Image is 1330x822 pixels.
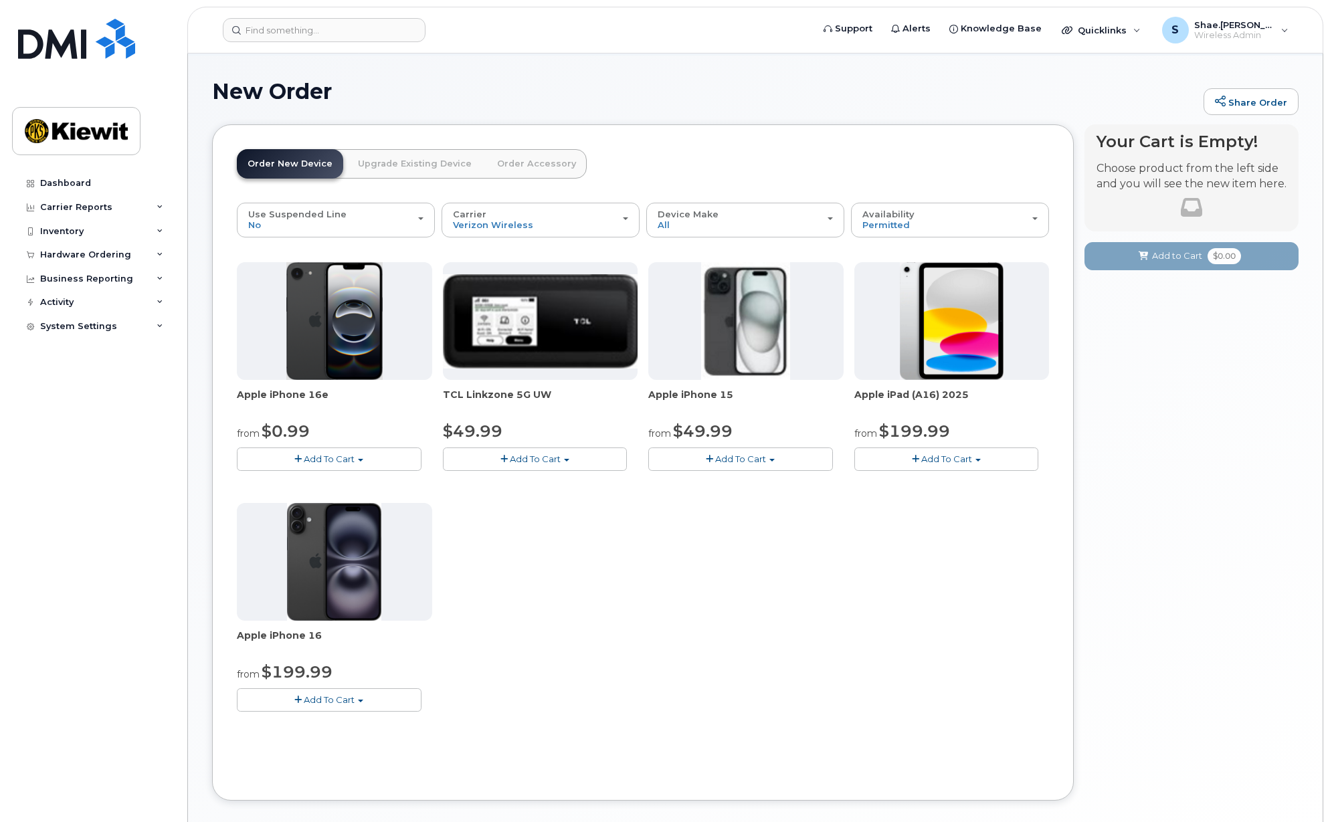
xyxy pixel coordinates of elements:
[715,453,766,464] span: Add To Cart
[237,668,260,680] small: from
[248,209,347,219] span: Use Suspended Line
[673,421,733,441] span: $49.99
[223,18,425,42] input: Find something...
[854,388,1050,415] div: Apple iPad (A16) 2025
[1204,88,1299,115] a: Share Order
[900,262,1004,380] img: ipad_11.png
[961,22,1042,35] span: Knowledge Base
[921,453,972,464] span: Add To Cart
[443,388,638,415] div: TCL Linkzone 5G UW
[1194,19,1274,30] span: Shae.[PERSON_NAME]
[902,22,931,35] span: Alerts
[347,149,482,179] a: Upgrade Existing Device
[442,203,640,237] button: Carrier Verizon Wireless
[862,219,910,230] span: Permitted
[854,427,877,439] small: from
[304,453,355,464] span: Add To Cart
[1152,249,1202,262] span: Add to Cart
[1052,17,1150,43] div: Quicklinks
[1194,30,1274,41] span: Wireless Admin
[648,388,844,415] div: Apple iPhone 15
[658,209,719,219] span: Device Make
[510,453,561,464] span: Add To Cart
[237,427,260,439] small: from
[1097,132,1287,150] h4: Your Cart is Empty!
[237,388,432,415] div: Apple iPhone 16e
[648,447,833,471] button: Add To Cart
[453,219,533,230] span: Verizon Wireless
[304,694,355,705] span: Add To Cart
[443,421,502,441] span: $49.99
[1084,242,1299,270] button: Add to Cart $0.00
[262,421,310,441] span: $0.99
[1272,764,1320,812] iframe: Messenger Launcher
[648,427,671,439] small: from
[814,15,882,42] a: Support
[879,421,950,441] span: $199.99
[854,447,1039,471] button: Add To Cart
[237,203,435,237] button: Use Suspended Line No
[882,15,940,42] a: Alerts
[443,274,638,369] img: linkzone5g.png
[237,629,432,655] div: Apple iPhone 16
[835,22,872,35] span: Support
[212,80,1197,103] h1: New Order
[1208,248,1241,264] span: $0.00
[940,15,1051,42] a: Knowledge Base
[286,262,383,380] img: iphone16e.png
[453,209,486,219] span: Carrier
[1097,161,1287,192] p: Choose product from the left side and you will see the new item here.
[237,688,421,712] button: Add To Cart
[443,447,628,471] button: Add To Cart
[646,203,844,237] button: Device Make All
[237,447,421,471] button: Add To Cart
[862,209,915,219] span: Availability
[1171,22,1179,38] span: S
[248,219,261,230] span: No
[1153,17,1298,43] div: Shae.Woodham
[237,149,343,179] a: Order New Device
[486,149,587,179] a: Order Accessory
[287,503,381,621] img: iphone_16_plus.png
[1078,25,1127,35] span: Quicklinks
[262,662,332,682] span: $199.99
[658,219,670,230] span: All
[701,262,790,380] img: iphone15.jpg
[851,203,1049,237] button: Availability Permitted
